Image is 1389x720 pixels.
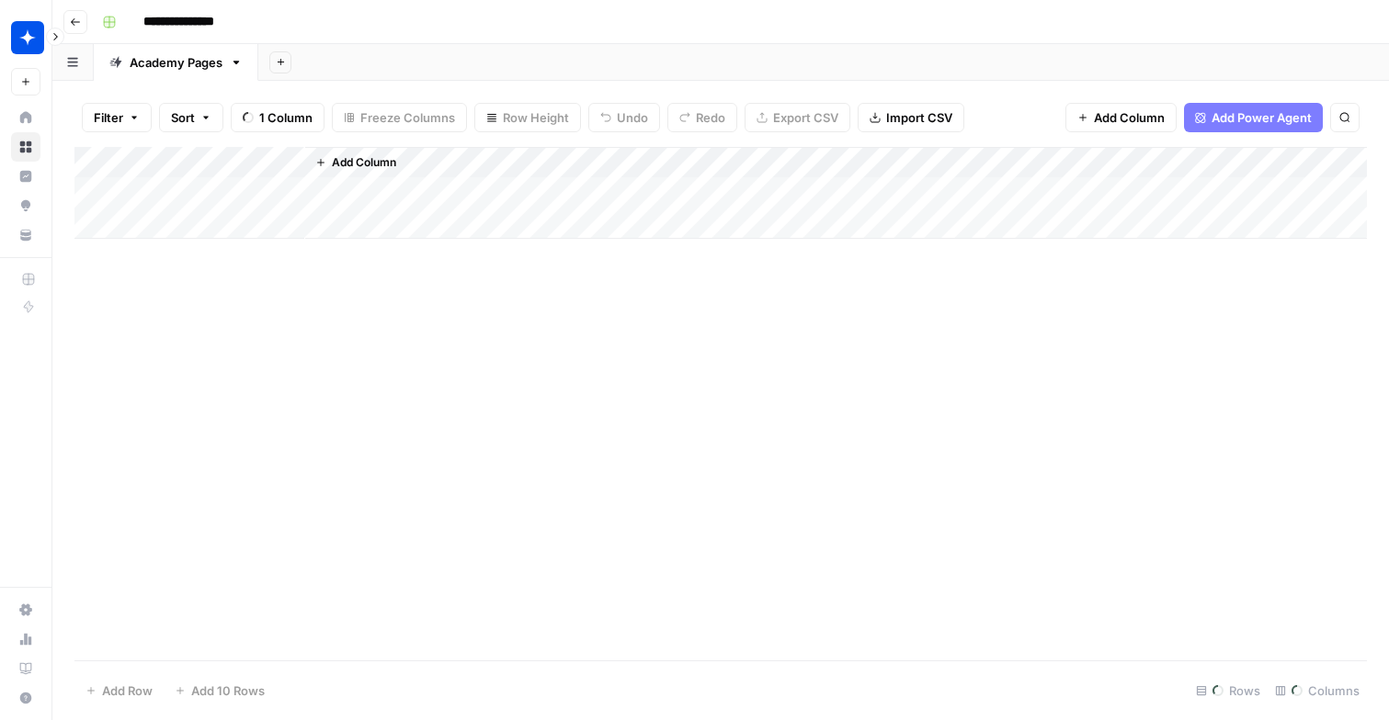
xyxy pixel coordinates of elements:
[745,103,850,132] button: Export CSV
[1189,676,1268,705] div: Rows
[617,108,648,127] span: Undo
[11,654,40,683] a: Learning Hub
[773,108,838,127] span: Export CSV
[1184,103,1323,132] button: Add Power Agent
[259,108,313,127] span: 1 Column
[11,21,44,54] img: Wiz Logo
[1212,108,1312,127] span: Add Power Agent
[696,108,725,127] span: Redo
[164,676,276,705] button: Add 10 Rows
[94,108,123,127] span: Filter
[11,624,40,654] a: Usage
[886,108,952,127] span: Import CSV
[588,103,660,132] button: Undo
[360,108,455,127] span: Freeze Columns
[11,132,40,162] a: Browse
[11,220,40,250] a: Your Data
[858,103,964,132] button: Import CSV
[503,108,569,127] span: Row Height
[1094,108,1165,127] span: Add Column
[231,103,324,132] button: 1 Column
[11,15,40,61] button: Workspace: Wiz
[191,681,265,700] span: Add 10 Rows
[74,676,164,705] button: Add Row
[130,53,222,72] div: Academy Pages
[94,44,258,81] a: Academy Pages
[1268,676,1367,705] div: Columns
[1065,103,1177,132] button: Add Column
[11,103,40,132] a: Home
[171,108,195,127] span: Sort
[159,103,223,132] button: Sort
[102,681,153,700] span: Add Row
[11,191,40,220] a: Opportunities
[474,103,581,132] button: Row Height
[332,154,396,171] span: Add Column
[11,683,40,713] button: Help + Support
[667,103,737,132] button: Redo
[332,103,467,132] button: Freeze Columns
[308,151,404,174] button: Add Column
[11,595,40,624] a: Settings
[11,162,40,191] a: Insights
[82,103,152,132] button: Filter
